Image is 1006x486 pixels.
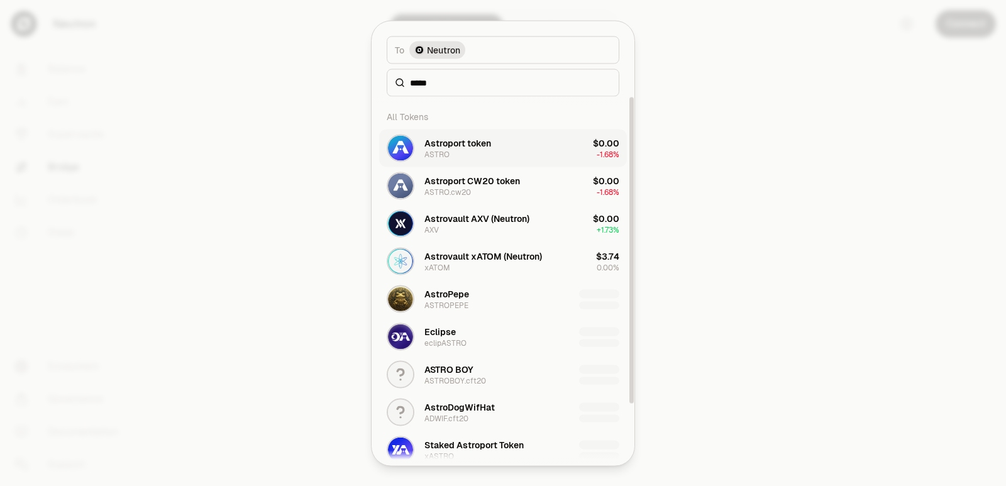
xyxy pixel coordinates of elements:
[379,167,627,204] button: ASTRO.cw20 LogoAstroport CW20 tokenASTRO.cw20$0.00-1.68%
[379,431,627,468] button: xASTRO LogoStaked Astroport TokenxASTRO
[424,438,524,451] div: Staked Astroport Token
[379,129,627,167] button: ASTRO LogoAstroport tokenASTRO$0.00-1.68%
[424,149,450,159] div: ASTRO
[379,204,627,242] button: AXV LogoAstrovault AXV (Neutron)AXV$0.00+1.73%
[424,262,450,272] div: xATOM
[424,224,439,235] div: AXV
[424,413,468,423] div: ADWIF.cft20
[395,43,404,56] span: To
[593,174,619,187] div: $0.00
[424,136,491,149] div: Astroport token
[388,286,413,311] img: ASTROPEPE Logo
[379,104,627,129] div: All Tokens
[593,136,619,149] div: $0.00
[424,325,456,338] div: Eclipse
[424,300,468,310] div: ASTROPEPE
[387,36,619,64] button: ToNeutron LogoNeutron
[424,451,454,461] div: xASTRO
[424,187,471,197] div: ASTRO.cw20
[424,375,486,385] div: ASTROBOY.cft20
[424,212,529,224] div: Astrovault AXV (Neutron)
[379,393,627,431] button: AstroDogWifHatADWIF.cft20
[596,250,619,262] div: $3.74
[424,287,469,300] div: AstroPepe
[424,338,467,348] div: eclipASTRO
[424,174,520,187] div: Astroport CW20 token
[593,212,619,224] div: $0.00
[597,224,619,235] span: + 1.73%
[388,248,413,273] img: xATOM Logo
[388,324,413,349] img: eclipASTRO Logo
[427,43,460,56] span: Neutron
[388,173,413,198] img: ASTRO.cw20 Logo
[597,187,619,197] span: -1.68%
[424,363,473,375] div: ASTRO BOY
[597,262,619,272] span: 0.00%
[388,135,413,160] img: ASTRO Logo
[379,242,627,280] button: xATOM LogoAstrovault xATOM (Neutron)xATOM$3.740.00%
[416,46,423,53] img: Neutron Logo
[379,355,627,393] button: ASTRO BOYASTROBOY.cft20
[379,280,627,318] button: ASTROPEPE LogoAstroPepeASTROPEPE
[388,211,413,236] img: AXV Logo
[597,149,619,159] span: -1.68%
[379,318,627,355] button: eclipASTRO LogoEclipseeclipASTRO
[424,400,495,413] div: AstroDogWifHat
[388,437,413,462] img: xASTRO Logo
[424,250,542,262] div: Astrovault xATOM (Neutron)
